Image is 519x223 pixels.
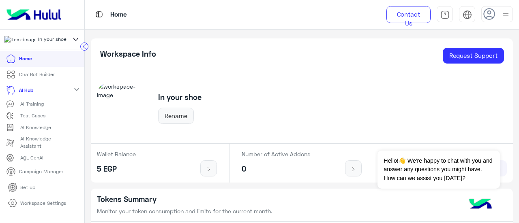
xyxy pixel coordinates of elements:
[19,168,63,175] p: Campaign Manager
[158,93,202,102] h5: In your shoe
[501,10,511,20] img: profile
[242,164,311,174] h5: 0
[97,150,136,158] p: Wallet Balance
[20,112,45,119] p: Test Cases
[19,71,55,78] p: ChatBot Builder
[3,6,64,23] img: Logo
[19,87,33,94] p: AI Hub
[20,135,72,150] p: AI Knowledge Assistant
[377,151,500,189] span: Hello!👋 We're happy to chat with you and answer any questions you might have. How can we assist y...
[2,180,42,195] a: Set up
[72,85,81,94] mat-icon: expand_more
[158,108,194,124] button: Rename
[19,55,32,62] p: Home
[348,166,358,172] img: icon
[443,48,504,64] a: Request Support
[20,154,43,161] p: AQL GenAI
[20,124,51,131] p: AI Knowledge
[97,82,149,134] img: workspace-image
[100,49,156,59] h5: Workspace Info
[463,10,472,19] img: tab
[386,6,431,23] a: Contact Us
[4,36,35,43] img: 300744643126508
[242,150,311,158] p: Number of Active Addons
[440,10,450,19] img: tab
[437,6,453,23] a: tab
[466,191,495,219] img: hulul-logo.png
[94,9,104,19] img: tab
[97,195,507,204] h5: Tokens Summary
[97,207,507,215] p: Monitor your token consumption and limits for the current month.
[2,195,73,211] a: Workspace Settings
[110,9,127,20] p: Home
[97,164,136,174] h5: 5 EGP
[38,36,66,43] span: In your shoe
[20,200,66,207] p: Workspace Settings
[20,100,44,108] p: AI Training
[20,184,35,191] p: Set up
[204,166,214,172] img: icon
